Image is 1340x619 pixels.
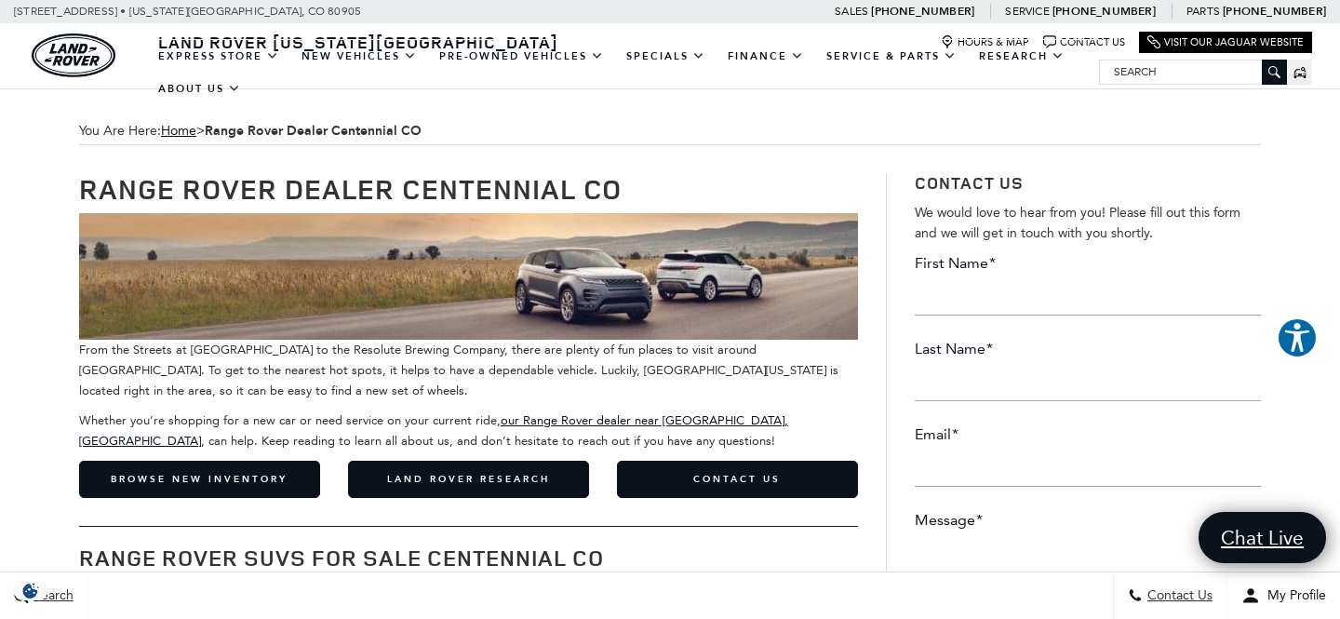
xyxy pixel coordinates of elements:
[147,40,1099,105] nav: Main Navigation
[9,581,52,600] img: Opt-Out Icon
[871,4,974,19] a: [PHONE_NUMBER]
[941,35,1029,49] a: Hours & Map
[32,34,115,77] a: land-rover
[1199,512,1326,563] a: Chat Live
[79,461,320,498] a: Browse New Inventory
[1277,317,1318,362] aside: Accessibility Help Desk
[14,5,361,18] a: [STREET_ADDRESS] • [US_STATE][GEOGRAPHIC_DATA], CO 80905
[1147,35,1304,49] a: Visit Our Jaguar Website
[1186,5,1220,18] span: Parts
[147,40,290,73] a: EXPRESS STORE
[428,40,615,73] a: Pre-Owned Vehicles
[1100,61,1286,83] input: Search
[717,40,815,73] a: Finance
[1227,572,1340,619] button: Open user profile menu
[79,545,858,570] h2: Range Rover SUVs for Sale Centennial CO
[915,450,1261,487] input: Email*
[815,40,968,73] a: Service & Parts
[79,117,1261,145] div: Breadcrumbs
[147,73,252,105] a: About Us
[915,364,1261,401] input: Last Name*
[1043,35,1125,49] a: Contact Us
[9,581,52,600] section: Click to Open Cookie Consent Modal
[147,31,569,53] a: Land Rover [US_STATE][GEOGRAPHIC_DATA]
[348,461,589,498] a: Land Rover Research
[968,40,1076,73] a: Research
[79,173,858,204] h1: Range Rover Dealer Centennial CO
[1052,4,1156,19] a: [PHONE_NUMBER]
[1260,588,1326,604] span: My Profile
[915,510,983,531] label: Message
[1005,5,1049,18] span: Service
[205,122,422,140] strong: Range Rover Dealer Centennial CO
[1223,4,1326,19] a: [PHONE_NUMBER]
[617,461,858,498] a: Contact Us
[79,213,858,340] img: Silver Range Rover Evoque
[79,213,858,401] p: From the Streets at [GEOGRAPHIC_DATA] to the Resolute Brewing Company, there are plenty of fun pl...
[161,123,422,139] span: >
[79,117,1261,145] span: You Are Here:
[915,424,958,445] label: Email
[915,253,996,274] label: First Name
[1277,317,1318,358] button: Explore your accessibility options
[835,5,868,18] span: Sales
[1212,525,1313,550] span: Chat Live
[915,278,1261,316] input: First Name*
[915,173,1261,194] h3: Contact Us
[915,205,1240,241] span: We would love to hear from you! Please fill out this form and we will get in touch with you shortly.
[290,40,428,73] a: New Vehicles
[915,339,993,359] label: Last Name
[158,31,558,53] span: Land Rover [US_STATE][GEOGRAPHIC_DATA]
[32,34,115,77] img: Land Rover
[79,410,858,451] p: Whether you’re shopping for a new car or need service on your current ride, , can help. Keep read...
[615,40,717,73] a: Specials
[161,123,196,139] a: Home
[1143,588,1213,604] span: Contact Us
